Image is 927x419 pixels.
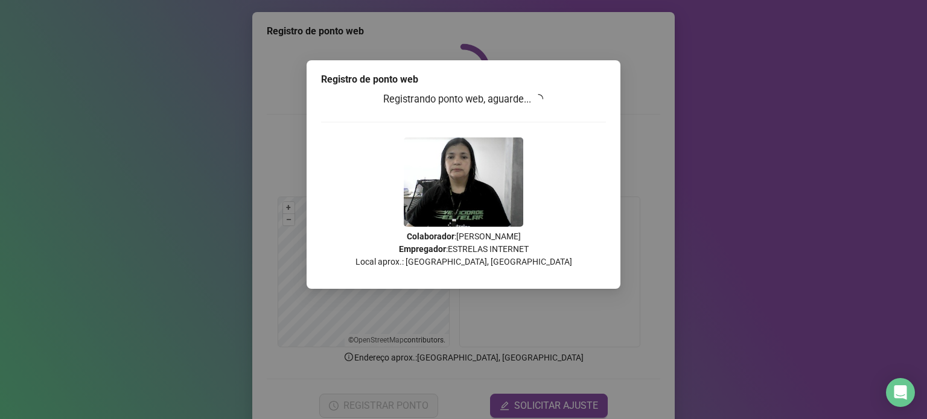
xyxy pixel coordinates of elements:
img: 9k= [404,137,523,227]
div: Registro de ponto web [321,72,606,87]
strong: Empregador [399,244,446,254]
p: : [PERSON_NAME] : ESTRELAS INTERNET Local aprox.: [GEOGRAPHIC_DATA], [GEOGRAPHIC_DATA] [321,230,606,268]
strong: Colaborador [407,232,454,241]
div: Open Intercom Messenger [886,378,915,407]
span: loading [534,94,543,104]
h3: Registrando ponto web, aguarde... [321,92,606,107]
